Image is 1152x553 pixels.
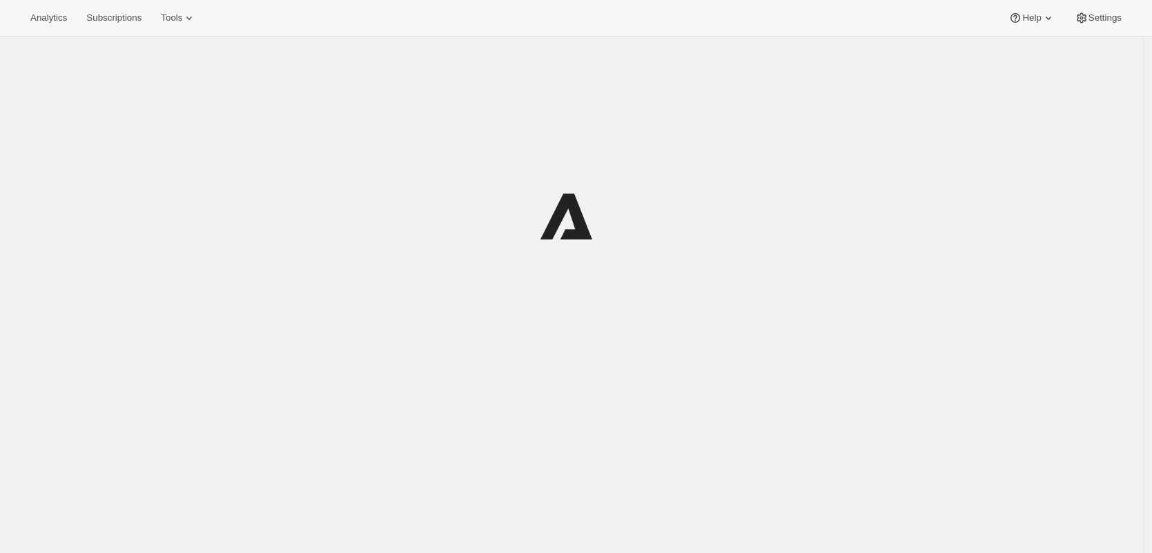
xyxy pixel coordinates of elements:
[86,12,141,23] span: Subscriptions
[78,8,150,28] button: Subscriptions
[1000,8,1063,28] button: Help
[22,8,75,28] button: Analytics
[1022,12,1041,23] span: Help
[153,8,204,28] button: Tools
[1066,8,1130,28] button: Settings
[1088,12,1122,23] span: Settings
[30,12,67,23] span: Analytics
[161,12,182,23] span: Tools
